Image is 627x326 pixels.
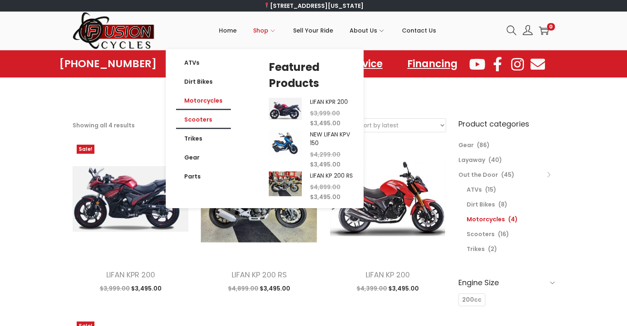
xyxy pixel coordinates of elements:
span: 200cc [462,296,481,304]
span: 3,495.00 [388,284,419,293]
span: 4,899.00 [310,183,341,191]
a: Parts [176,167,231,186]
a: ATVs [176,53,231,72]
span: Shop [253,20,268,41]
a: LIFAN KPR 200 [310,98,348,106]
a: Shop [253,12,277,49]
a: Dirt Bikes [467,200,495,209]
span: $ [388,284,392,293]
span: $ [310,183,314,191]
a: [STREET_ADDRESS][US_STATE] [263,2,364,10]
span: $ [228,284,232,293]
img: Product Image [269,171,302,196]
a: Showroom [159,54,229,73]
span: 3,495.00 [310,119,341,127]
span: (4) [508,215,518,223]
a: Contact Us [402,12,436,49]
img: Product Image [269,98,302,120]
span: 3,495.00 [131,284,161,293]
span: (15) [485,185,496,194]
a: Scooters [467,230,495,238]
span: $ [310,109,314,117]
a: Motorcycles [176,91,231,110]
a: LIFAN KP 200 [366,270,410,280]
span: 3,495.00 [310,193,341,201]
span: $ [131,284,134,293]
span: 3,999.00 [99,284,129,293]
a: 0 [539,26,549,35]
span: 4,299.00 [310,150,341,159]
span: (2) [488,245,497,253]
h6: Engine Size [458,273,555,292]
span: (16) [498,230,509,238]
span: $ [310,160,314,169]
a: [PHONE_NUMBER] [59,58,157,70]
a: Financing [399,54,466,73]
a: Dirt Bikes [176,72,231,91]
a: Gear [458,141,474,149]
span: 4,899.00 [228,284,258,293]
a: LIFAN KP 200 RS [231,270,286,280]
select: Shop order [355,119,446,132]
p: Showing all 4 results [73,120,135,131]
span: (40) [488,156,502,164]
a: NEW LIFAN KPV 150 [310,130,350,147]
nav: Primary navigation [155,12,500,49]
span: 3,495.00 [260,284,290,293]
span: $ [99,284,103,293]
a: LIFAN KP 200 RS [310,171,353,180]
a: LIFAN KPR 200 [106,270,155,280]
span: $ [260,284,263,293]
img: Product Image [269,130,302,155]
a: ATVs [467,185,482,194]
a: About Us [350,12,385,49]
a: Service [338,54,391,73]
span: Home [219,20,237,41]
span: $ [310,150,314,159]
a: Scooters [176,110,231,129]
span: About Us [350,20,377,41]
span: (8) [498,200,507,209]
span: $ [310,119,314,127]
a: Motorcycles [467,215,505,223]
a: Home [219,12,237,49]
img: Woostify retina logo [73,12,155,50]
a: Sell Your Ride [293,12,333,49]
span: 3,495.00 [310,160,341,169]
a: Trikes [176,129,231,148]
h5: Featured Products [269,59,353,91]
img: 📍 [264,2,270,8]
span: 3,999.00 [310,109,340,117]
span: (45) [501,171,514,179]
span: $ [310,193,314,201]
a: Layaway [458,156,485,164]
nav: Menu [159,54,466,73]
span: $ [357,284,360,293]
nav: Menu [176,53,231,186]
a: Trikes [467,245,485,253]
a: Out the Door [458,171,498,179]
a: Gear [176,148,231,167]
span: Sell Your Ride [293,20,333,41]
span: (86) [477,141,490,149]
span: 4,399.00 [357,284,387,293]
span: Contact Us [402,20,436,41]
h6: Product categories [458,118,555,129]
